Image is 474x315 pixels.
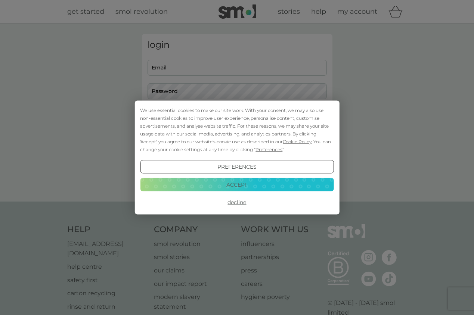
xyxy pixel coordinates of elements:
[140,160,334,174] button: Preferences
[140,178,334,191] button: Accept
[255,147,282,152] span: Preferences
[140,196,334,209] button: Decline
[134,101,339,215] div: Cookie Consent Prompt
[283,139,312,144] span: Cookie Policy
[140,106,334,153] div: We use essential cookies to make our site work. With your consent, we may also use non-essential ...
